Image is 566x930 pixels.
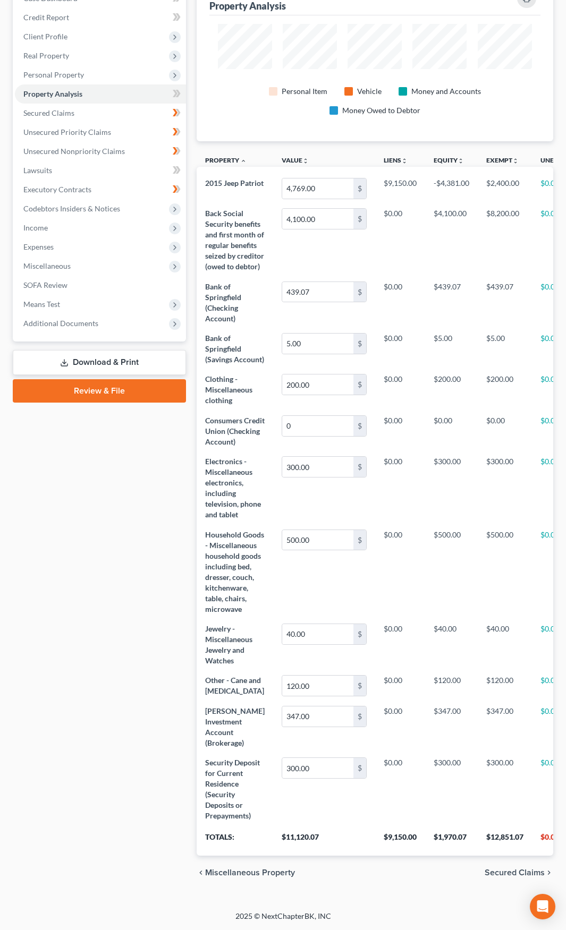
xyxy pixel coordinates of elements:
span: Codebtors Insiders & Notices [23,204,120,213]
a: Credit Report [15,8,186,27]
td: $0.00 [478,411,532,451]
td: $439.07 [478,277,532,328]
span: Credit Report [23,13,69,22]
input: 0.00 [282,706,353,727]
td: $40.00 [478,619,532,670]
div: $ [353,457,366,477]
td: $0.00 [375,619,425,670]
td: $347.00 [478,701,532,753]
td: $0.00 [375,204,425,277]
span: Income [23,223,48,232]
td: $347.00 [425,701,478,753]
td: $120.00 [425,671,478,701]
span: Bank of Springfield (Savings Account) [205,334,264,364]
span: Clothing - Miscellaneous clothing [205,374,252,405]
div: Personal Item [282,86,327,97]
span: Property Analysis [23,89,82,98]
td: $0.00 [375,370,425,411]
div: Money and Accounts [411,86,481,97]
div: $ [353,706,366,727]
div: 2025 © NextChapterBK, INC [28,911,538,930]
input: 0.00 [282,282,353,302]
i: chevron_left [197,868,205,877]
i: unfold_more [302,158,309,164]
td: $439.07 [425,277,478,328]
i: chevron_right [545,868,553,877]
span: SOFA Review [23,280,67,289]
div: Open Intercom Messenger [530,894,555,919]
span: Bank of Springfield (Checking Account) [205,282,241,323]
span: Client Profile [23,32,67,41]
td: $40.00 [425,619,478,670]
span: Miscellaneous Property [205,868,295,877]
span: 2015 Jeep Patriot [205,178,264,187]
td: $0.00 [375,701,425,753]
div: $ [353,758,366,778]
span: Personal Property [23,70,84,79]
input: 0.00 [282,209,353,229]
span: Back Social Security benefits and first month of regular benefits seized by creditor (owed to deb... [205,209,264,271]
td: $300.00 [425,753,478,826]
span: Secured Claims [485,868,545,877]
span: Security Deposit for Current Residence (Security Deposits or Prepayments) [205,758,260,820]
span: Real Property [23,51,69,60]
a: Unsecured Nonpriority Claims [15,142,186,161]
span: Consumers Credit Union (Checking Account) [205,416,265,446]
span: Means Test [23,300,60,309]
input: 0.00 [282,374,353,395]
td: $300.00 [478,753,532,826]
a: Property expand_less [205,156,247,164]
td: $4,100.00 [425,204,478,277]
th: $9,150.00 [375,826,425,856]
a: Executory Contracts [15,180,186,199]
input: 0.00 [282,758,353,778]
span: Expenses [23,242,54,251]
span: Miscellaneous [23,261,71,270]
input: 0.00 [282,624,353,644]
td: $9,150.00 [375,173,425,203]
th: $1,970.07 [425,826,478,856]
input: 0.00 [282,530,353,550]
td: $300.00 [425,452,478,525]
a: Review & File [13,379,186,403]
td: $0.00 [425,411,478,451]
span: Secured Claims [23,108,74,117]
td: $500.00 [478,525,532,619]
span: Unsecured Priority Claims [23,127,111,136]
td: $5.00 [478,328,532,369]
i: expand_less [240,158,247,164]
th: $11,120.07 [273,826,375,856]
span: Lawsuits [23,166,52,175]
div: Vehicle [357,86,382,97]
div: $ [353,374,366,395]
a: Property Analysis [15,84,186,104]
div: Money Owed to Debtor [342,105,420,116]
td: $0.00 [375,525,425,619]
div: $ [353,624,366,644]
a: Equityunfold_more [434,156,464,164]
div: $ [353,282,366,302]
span: Executory Contracts [23,185,91,194]
input: 0.00 [282,416,353,436]
input: 0.00 [282,457,353,477]
span: Electronics - Miscellaneous electronics, including television, phone and tablet [205,457,261,519]
td: $0.00 [375,452,425,525]
td: $8,200.00 [478,204,532,277]
input: 0.00 [282,334,353,354]
td: -$4,381.00 [425,173,478,203]
span: Unsecured Nonpriority Claims [23,147,125,156]
span: [PERSON_NAME] Investment Account (Brokerage) [205,706,265,747]
a: Download & Print [13,350,186,375]
i: unfold_more [401,158,408,164]
div: $ [353,178,366,199]
span: Household Goods - Miscellaneous household goods including bed, dresser, couch, kitchenware, table... [205,530,264,613]
a: Liensunfold_more [384,156,408,164]
td: $5.00 [425,328,478,369]
td: $300.00 [478,452,532,525]
input: 0.00 [282,676,353,696]
td: $0.00 [375,671,425,701]
td: $0.00 [375,411,425,451]
a: Secured Claims [15,104,186,123]
a: Exemptunfold_more [486,156,519,164]
button: chevron_left Miscellaneous Property [197,868,295,877]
